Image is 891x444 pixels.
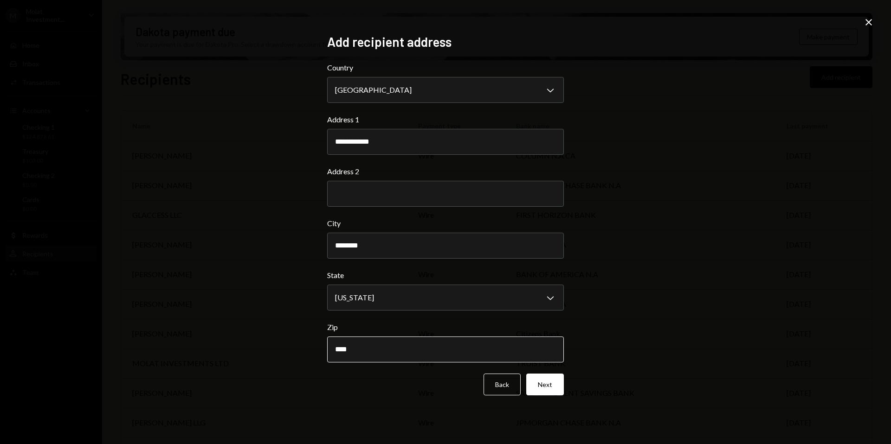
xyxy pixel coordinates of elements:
[327,33,564,51] h2: Add recipient address
[327,114,564,125] label: Address 1
[526,374,564,395] button: Next
[327,77,564,103] button: Country
[327,62,564,73] label: Country
[327,322,564,333] label: Zip
[327,166,564,177] label: Address 2
[327,218,564,229] label: City
[327,270,564,281] label: State
[327,285,564,311] button: State
[484,374,521,395] button: Back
